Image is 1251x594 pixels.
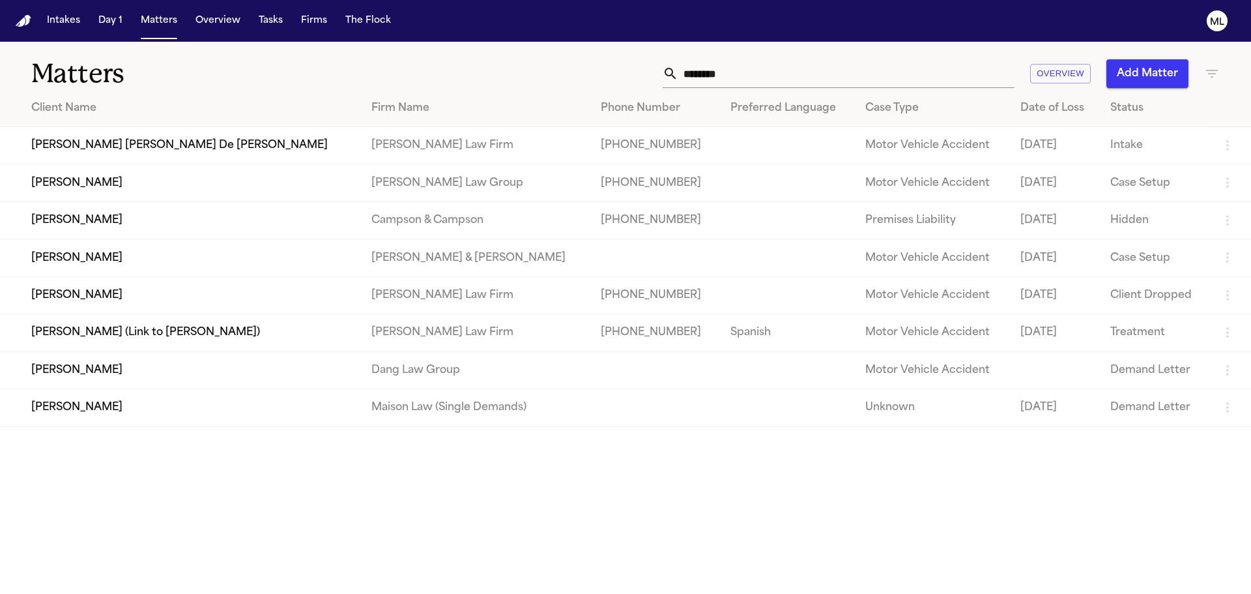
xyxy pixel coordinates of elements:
td: Premises Liability [855,201,1010,239]
td: [PHONE_NUMBER] [590,276,720,314]
td: Motor Vehicle Accident [855,127,1010,164]
td: Motor Vehicle Accident [855,276,1010,314]
img: Finch Logo [16,15,31,27]
td: [DATE] [1010,201,1100,239]
td: Hidden [1100,201,1209,239]
div: Preferred Language [730,100,844,116]
td: Intake [1100,127,1209,164]
td: Motor Vehicle Accident [855,351,1010,389]
h1: Matters [31,57,377,90]
td: [DATE] [1010,164,1100,201]
td: Dang Law Group [361,351,590,389]
td: Maison Law (Single Demands) [361,389,590,426]
td: [PHONE_NUMBER] [590,314,720,351]
button: Day 1 [93,9,128,33]
td: [PERSON_NAME] Law Firm [361,276,590,314]
td: [PERSON_NAME] & [PERSON_NAME] [361,239,590,276]
td: [DATE] [1010,389,1100,426]
td: [DATE] [1010,276,1100,314]
td: [PHONE_NUMBER] [590,127,720,164]
td: [DATE] [1010,239,1100,276]
div: Case Type [865,100,999,116]
div: Phone Number [601,100,710,116]
a: Home [16,15,31,27]
td: Case Setup [1100,239,1209,276]
td: Client Dropped [1100,276,1209,314]
td: [PHONE_NUMBER] [590,164,720,201]
td: Spanish [720,314,855,351]
button: Intakes [42,9,85,33]
td: [DATE] [1010,127,1100,164]
td: Motor Vehicle Accident [855,314,1010,351]
div: Date of Loss [1020,100,1090,116]
button: Matters [136,9,182,33]
button: Add Matter [1106,59,1188,88]
td: Motor Vehicle Accident [855,164,1010,201]
button: Overview [190,9,246,33]
td: Motor Vehicle Accident [855,239,1010,276]
td: Demand Letter [1100,351,1209,389]
td: [PHONE_NUMBER] [590,201,720,239]
div: Firm Name [371,100,580,116]
button: Tasks [253,9,288,33]
td: Demand Letter [1100,389,1209,426]
td: [PERSON_NAME] Law Firm [361,314,590,351]
div: Status [1110,100,1199,116]
button: Firms [296,9,332,33]
button: The Flock [340,9,396,33]
td: [DATE] [1010,314,1100,351]
td: [PERSON_NAME] Law Group [361,164,590,201]
td: Unknown [855,389,1010,426]
button: Overview [1030,64,1091,84]
td: Campson & Campson [361,201,590,239]
td: [PERSON_NAME] Law Firm [361,127,590,164]
td: Treatment [1100,314,1209,351]
td: Case Setup [1100,164,1209,201]
div: Client Name [31,100,351,116]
